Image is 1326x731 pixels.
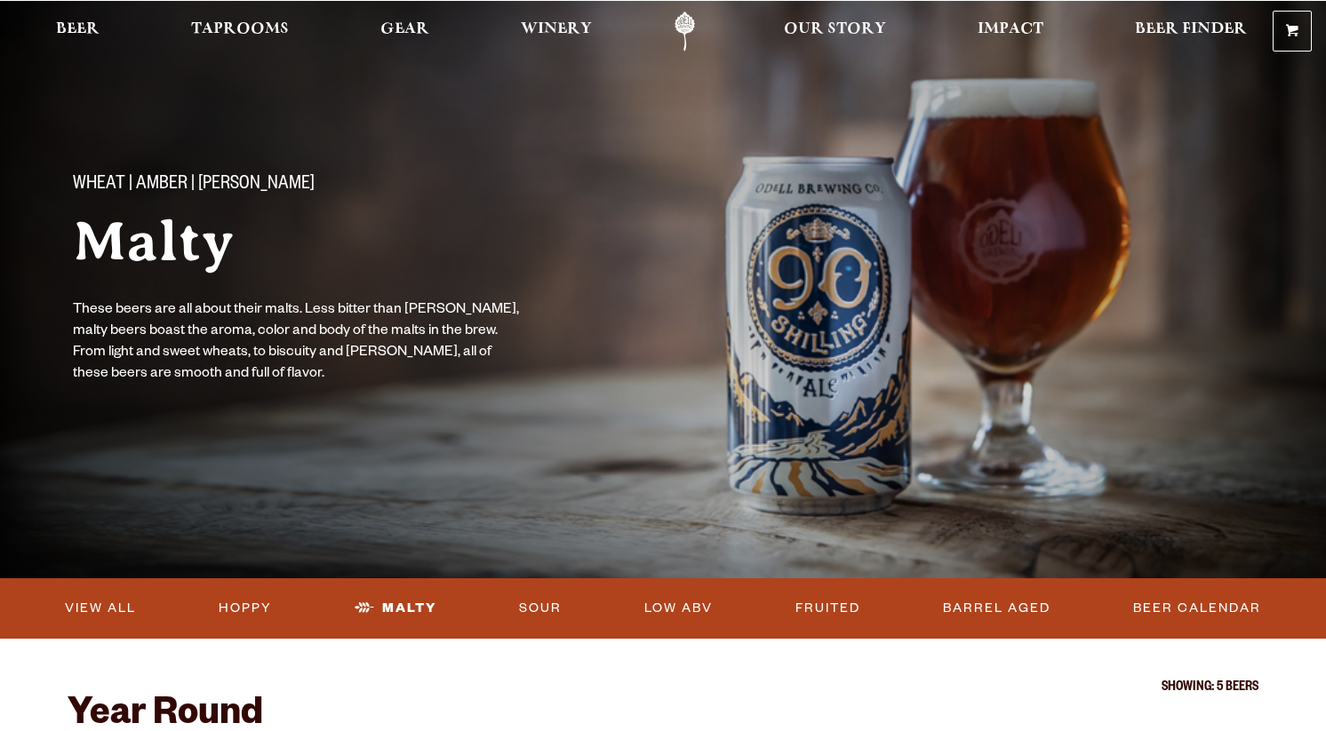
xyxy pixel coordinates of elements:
[73,174,315,197] span: Wheat | Amber | [PERSON_NAME]
[509,12,603,52] a: Winery
[1123,12,1258,52] a: Beer Finder
[772,12,898,52] a: Our Story
[44,12,111,52] a: Beer
[369,12,441,52] a: Gear
[521,22,592,36] span: Winery
[380,22,429,36] span: Gear
[347,588,443,629] a: Malty
[180,12,300,52] a: Taprooms
[1135,22,1247,36] span: Beer Finder
[56,22,100,36] span: Beer
[936,588,1058,629] a: Barrel Aged
[68,681,1258,695] p: Showing: 5 Beers
[788,588,867,629] a: Fruited
[651,12,718,52] a: Odell Home
[966,12,1055,52] a: Impact
[212,588,279,629] a: Hoppy
[58,588,143,629] a: View All
[1126,588,1268,629] a: Beer Calendar
[73,300,528,385] p: These beers are all about their malts. Less bitter than [PERSON_NAME], malty beers boast the arom...
[512,588,569,629] a: Sour
[73,211,627,272] h1: Malty
[784,22,886,36] span: Our Story
[978,22,1043,36] span: Impact
[191,22,289,36] span: Taprooms
[637,588,720,629] a: Low ABV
